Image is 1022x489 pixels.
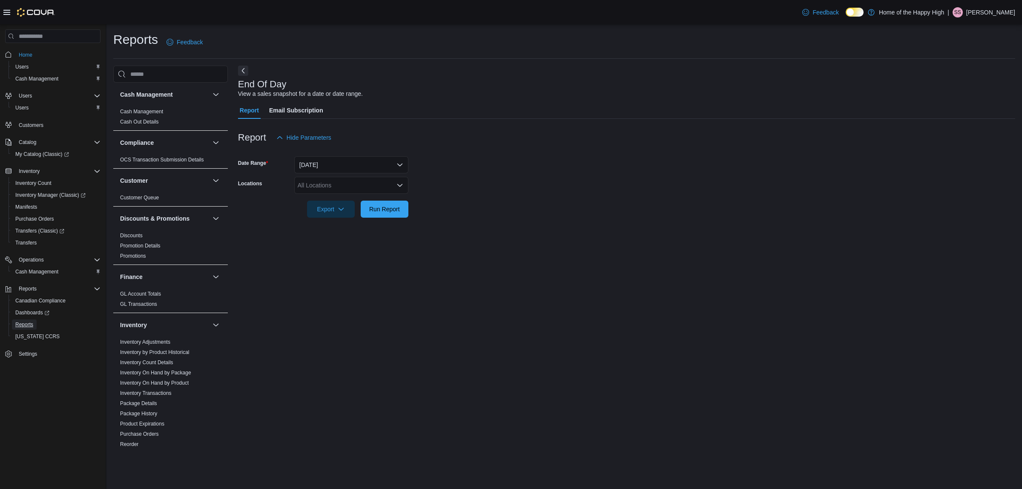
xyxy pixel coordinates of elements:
[120,118,159,125] span: Cash Out Details
[211,272,221,282] button: Finance
[19,52,32,58] span: Home
[9,266,104,278] button: Cash Management
[15,91,100,101] span: Users
[120,400,157,406] a: Package Details
[12,190,89,200] a: Inventory Manager (Classic)
[19,92,32,99] span: Users
[120,321,209,329] button: Inventory
[879,7,944,17] p: Home of the Happy High
[120,349,189,356] span: Inventory by Product Historical
[15,151,69,158] span: My Catalog (Classic)
[15,50,36,60] a: Home
[15,284,100,294] span: Reports
[15,75,58,82] span: Cash Management
[12,238,100,248] span: Transfers
[120,291,161,297] a: GL Account Totals
[238,180,262,187] label: Locations
[12,226,68,236] a: Transfers (Classic)
[120,194,159,201] span: Customer Queue
[15,227,64,234] span: Transfers (Classic)
[238,89,363,98] div: View a sales snapshot for a date or date range.
[120,421,164,427] a: Product Expirations
[812,8,838,17] span: Feedback
[120,369,191,376] span: Inventory On Hand by Package
[15,349,40,359] a: Settings
[12,149,100,159] span: My Catalog (Classic)
[120,359,173,366] span: Inventory Count Details
[15,63,29,70] span: Users
[15,104,29,111] span: Users
[2,119,104,131] button: Customers
[396,182,403,189] button: Open list of options
[120,411,157,417] a: Package History
[12,202,100,212] span: Manifests
[12,62,32,72] a: Users
[12,214,100,224] span: Purchase Orders
[120,360,173,365] a: Inventory Count Details
[2,348,104,360] button: Settings
[9,189,104,201] a: Inventory Manager (Classic)
[15,216,54,222] span: Purchase Orders
[12,178,55,188] a: Inventory Count
[120,195,159,201] a: Customer Queue
[2,165,104,177] button: Inventory
[9,201,104,213] button: Manifests
[120,321,147,329] h3: Inventory
[12,190,100,200] span: Inventory Manager (Classic)
[120,138,154,147] h3: Compliance
[120,253,146,259] span: Promotions
[9,61,104,73] button: Users
[369,205,400,213] span: Run Report
[120,339,170,345] a: Inventory Adjustments
[120,441,138,447] a: Reorder
[15,204,37,210] span: Manifests
[120,291,161,297] span: GL Account Totals
[120,273,143,281] h3: Finance
[19,168,40,175] span: Inventory
[120,420,164,427] span: Product Expirations
[9,319,104,331] button: Reports
[120,242,161,249] span: Promotion Details
[211,320,221,330] button: Inventory
[12,74,100,84] span: Cash Management
[12,238,40,248] a: Transfers
[9,295,104,307] button: Canadian Compliance
[120,400,157,407] span: Package Details
[163,34,206,51] a: Feedback
[238,66,248,76] button: Next
[120,301,157,307] a: GL Transactions
[15,166,100,176] span: Inventory
[12,214,57,224] a: Purchase Orders
[120,431,159,437] a: Purchase Orders
[954,7,961,17] span: SS
[19,256,44,263] span: Operations
[312,201,350,218] span: Export
[15,49,100,60] span: Home
[15,180,52,187] span: Inventory Count
[15,166,43,176] button: Inventory
[9,73,104,85] button: Cash Management
[15,309,49,316] span: Dashboards
[238,160,268,167] label: Date Range
[12,308,53,318] a: Dashboards
[12,226,100,236] span: Transfers (Classic)
[120,380,189,386] span: Inventory On Hand by Product
[12,202,40,212] a: Manifests
[15,255,100,265] span: Operations
[9,225,104,237] a: Transfers (Classic)
[12,319,37,330] a: Reports
[12,296,69,306] a: Canadian Compliance
[9,102,104,114] button: Users
[966,7,1015,17] p: [PERSON_NAME]
[15,284,40,294] button: Reports
[19,285,37,292] span: Reports
[12,267,100,277] span: Cash Management
[361,201,408,218] button: Run Report
[9,237,104,249] button: Transfers
[211,213,221,224] button: Discounts & Promotions
[953,7,963,17] div: Sativa Simpson
[211,175,221,186] button: Customer
[12,178,100,188] span: Inventory Count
